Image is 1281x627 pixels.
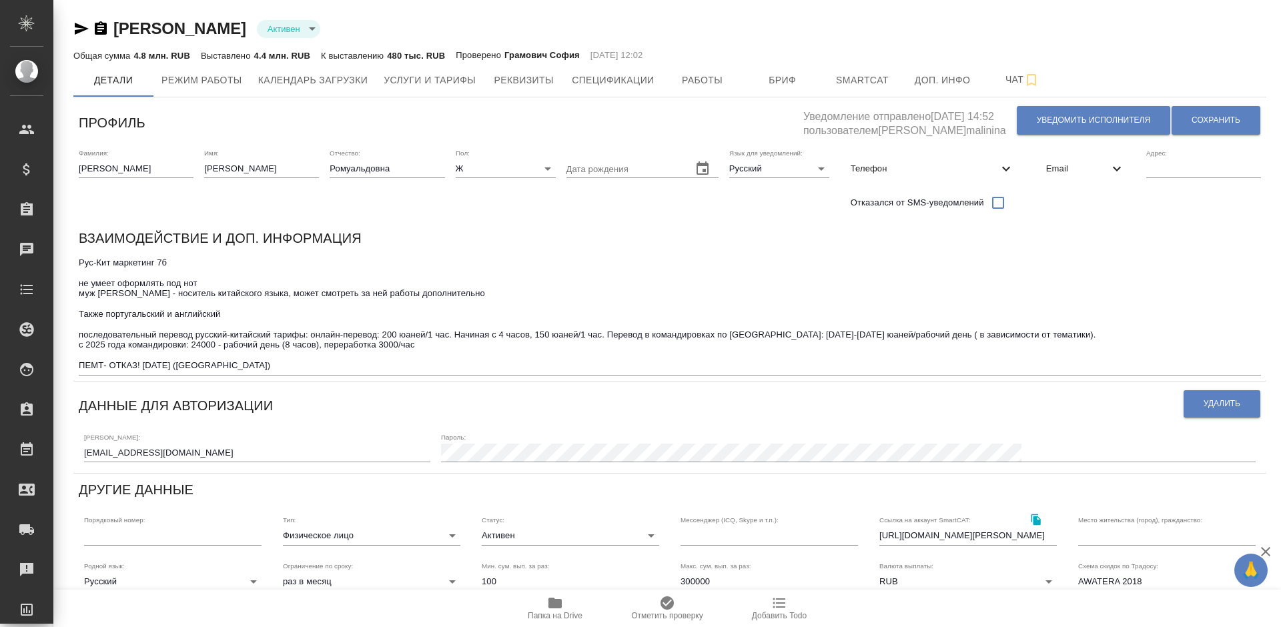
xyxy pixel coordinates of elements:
span: Отметить проверку [631,611,703,620]
div: Русский [84,572,262,591]
span: Реквизиты [492,72,556,89]
label: Тип: [283,517,296,524]
p: 4.4 млн. RUB [254,51,310,61]
div: Активен [257,20,320,38]
span: Добавить Todo [752,611,807,620]
span: Доп. инфо [911,72,975,89]
label: Язык для уведомлений: [729,149,803,156]
label: Мин. сум. вып. за раз: [482,562,550,569]
button: 🙏 [1234,554,1268,587]
h6: Профиль [79,112,145,133]
span: Сохранить [1192,115,1240,126]
h6: Другие данные [79,479,193,500]
div: Активен [482,526,659,545]
p: 480 тыс. RUB [387,51,445,61]
label: Родной язык: [84,562,125,569]
span: Детали [81,72,145,89]
button: Отметить проверку [611,590,723,627]
span: Спецификации [572,72,654,89]
div: Русский [729,159,829,178]
label: Ограничение по сроку: [283,562,353,569]
label: Фамилия: [79,149,109,156]
label: Статус: [482,517,504,524]
span: Уведомить исполнителя [1037,115,1150,126]
p: Выставлено [201,51,254,61]
span: Календарь загрузки [258,72,368,89]
label: Схема скидок по Традосу: [1078,562,1158,569]
button: Скопировать ссылку [1022,506,1049,533]
p: Общая сумма [73,51,133,61]
span: 🙏 [1240,556,1262,584]
p: Грамович София [504,49,580,62]
div: RUB [879,572,1057,591]
button: Активен [264,23,304,35]
p: 4.8 млн. RUB [133,51,189,61]
p: [DATE] 12:02 [590,49,643,62]
h5: Уведомление отправлено [DATE] 14:52 пользователем [PERSON_NAME]malinina [803,103,1016,138]
span: Чат [991,71,1055,88]
h6: Данные для авторизации [79,395,273,416]
a: [PERSON_NAME] [113,19,246,37]
span: Режим работы [161,72,242,89]
div: Email [1035,154,1136,183]
label: Ссылка на аккаунт SmartCAT: [879,517,971,524]
label: Пароль: [441,434,466,440]
div: раз в месяц [283,572,460,591]
label: Место жительства (город), гражданство: [1078,517,1202,524]
label: Макс. сум. вып. за раз: [681,562,751,569]
button: Папка на Drive [499,590,611,627]
label: Порядковый номер: [84,517,145,524]
span: Email [1046,162,1109,175]
div: Ж [456,159,556,178]
div: Телефон [840,154,1025,183]
span: Бриф [751,72,815,89]
button: Скопировать ссылку для ЯМессенджера [73,21,89,37]
label: Пол: [456,149,470,156]
textarea: Рус-Кит маркетинг 7б не умеет оформлять под нот муж [PERSON_NAME] - носитель китайского языка, мо... [79,257,1261,371]
p: Проверено [456,49,504,62]
span: Отказался от SMS-уведомлений [851,196,984,209]
label: Адрес: [1146,149,1167,156]
label: Отчество: [330,149,360,156]
span: Работы [671,72,735,89]
label: [PERSON_NAME]: [84,434,140,440]
button: Скопировать ссылку [93,21,109,37]
svg: Подписаться [1023,72,1039,88]
h6: Взаимодействие и доп. информация [79,227,362,249]
span: Smartcat [831,72,895,89]
p: К выставлению [321,51,387,61]
span: Папка на Drive [528,611,582,620]
label: Валюта выплаты: [879,562,933,569]
span: Услуги и тарифы [384,72,476,89]
label: Мессенджер (ICQ, Skype и т.п.): [681,517,779,524]
span: Удалить [1204,398,1240,410]
label: Имя: [204,149,219,156]
div: AWATERA 2018 [1078,572,1256,591]
span: Телефон [851,162,998,175]
button: Удалить [1184,390,1260,418]
button: Уведомить исполнителя [1017,106,1170,135]
button: Сохранить [1172,106,1260,135]
button: Добавить Todo [723,590,835,627]
div: Физическое лицо [283,526,460,545]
